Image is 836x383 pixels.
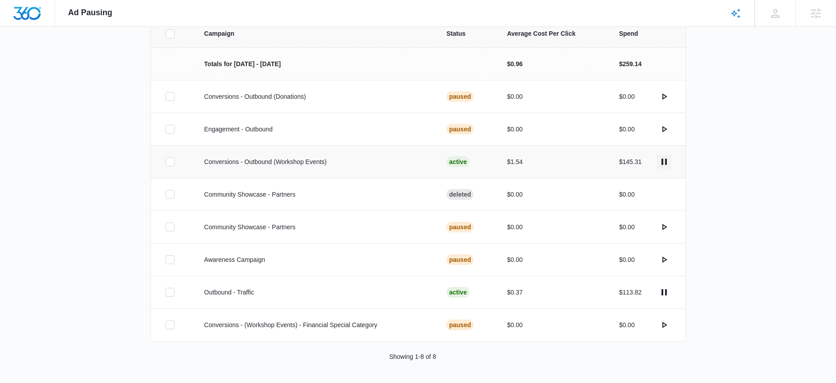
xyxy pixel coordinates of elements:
[446,287,470,298] div: Active
[657,253,671,267] button: actions.activate
[446,91,474,102] div: Paused
[507,125,598,134] p: $0.00
[657,155,671,169] button: actions.pause
[446,320,474,330] div: Paused
[446,189,474,200] div: Deleted
[204,288,425,297] p: Outbound - Traffic
[619,59,642,69] p: $259.14
[657,285,671,299] button: actions.pause
[204,29,425,38] span: Campaign
[204,157,425,167] p: Conversions - Outbound (Workshop Events)
[619,320,635,330] p: $0.00
[507,320,598,330] p: $0.00
[446,222,474,232] div: Paused
[619,255,635,265] p: $0.00
[446,156,470,167] div: Active
[619,125,635,134] p: $0.00
[657,89,671,104] button: actions.activate
[507,288,598,297] p: $0.37
[657,318,671,332] button: actions.activate
[68,8,112,17] span: Ad Pausing
[619,29,671,38] span: Spend
[204,92,425,101] p: Conversions - Outbound (Donations)
[446,124,474,135] div: Paused
[657,122,671,136] button: actions.activate
[507,255,598,265] p: $0.00
[204,255,425,265] p: Awareness Campaign
[507,29,598,38] span: Average Cost Per Click
[619,190,635,199] p: $0.00
[619,92,635,101] p: $0.00
[619,223,635,232] p: $0.00
[507,59,598,69] p: $0.96
[507,190,598,199] p: $0.00
[446,254,474,265] div: Paused
[657,220,671,234] button: actions.activate
[507,157,598,167] p: $1.54
[507,92,598,101] p: $0.00
[619,157,642,167] p: $145.31
[204,59,425,69] p: Totals for [DATE] - [DATE]
[446,29,486,38] span: Status
[204,190,425,199] p: Community Showcase - Partners
[204,223,425,232] p: Community Showcase - Partners
[204,320,425,330] p: Conversions - (Workshop Events) - Financial Special Category
[507,223,598,232] p: $0.00
[619,288,642,297] p: $113.82
[204,125,425,134] p: Engagement - Outbound
[389,352,436,362] p: Showing 1-8 of 8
